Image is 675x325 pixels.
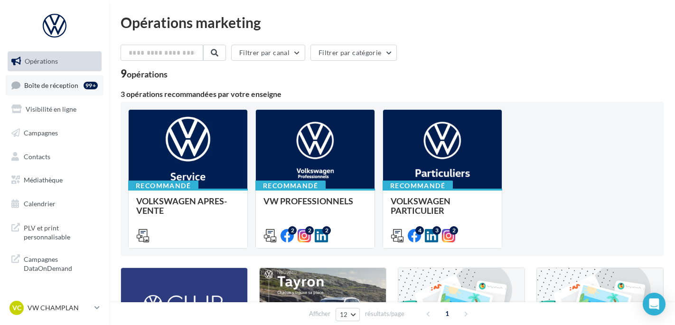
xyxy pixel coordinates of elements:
[26,105,76,113] span: Visibilité en ligne
[121,90,664,98] div: 3 opérations recommandées par votre enseigne
[6,249,103,277] a: Campagnes DataOnDemand
[6,194,103,214] a: Calendrier
[24,253,98,273] span: Campagnes DataOnDemand
[121,68,168,79] div: 9
[6,99,103,119] a: Visibilité en ligne
[121,15,664,29] div: Opérations marketing
[288,226,297,235] div: 2
[309,309,330,318] span: Afficher
[6,123,103,143] a: Campagnes
[24,81,78,89] span: Boîte de réception
[6,170,103,190] a: Médiathèque
[231,45,305,61] button: Filtrer par canal
[24,200,56,208] span: Calendrier
[415,226,424,235] div: 4
[263,196,353,206] span: VW PROFESSIONNELS
[128,181,198,191] div: Recommandé
[643,293,666,315] div: Open Intercom Messenger
[432,226,441,235] div: 3
[383,181,453,191] div: Recommandé
[365,309,404,318] span: résultats/page
[25,57,58,65] span: Opérations
[136,196,227,216] span: VOLKSWAGEN APRES-VENTE
[24,176,63,184] span: Médiathèque
[24,129,58,137] span: Campagnes
[84,82,98,89] div: 99+
[24,152,50,160] span: Contacts
[440,306,455,321] span: 1
[391,196,450,216] span: VOLKSWAGEN PARTICULIER
[6,51,103,71] a: Opérations
[336,308,360,321] button: 12
[28,303,91,313] p: VW CHAMPLAN
[12,303,21,313] span: VC
[305,226,314,235] div: 2
[8,299,102,317] a: VC VW CHAMPLAN
[450,226,458,235] div: 2
[6,147,103,167] a: Contacts
[6,75,103,96] a: Boîte de réception99+
[127,70,168,78] div: opérations
[340,311,348,318] span: 12
[322,226,331,235] div: 2
[24,221,98,242] span: PLV et print personnalisable
[310,45,397,61] button: Filtrer par catégorie
[6,218,103,246] a: PLV et print personnalisable
[255,181,326,191] div: Recommandé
